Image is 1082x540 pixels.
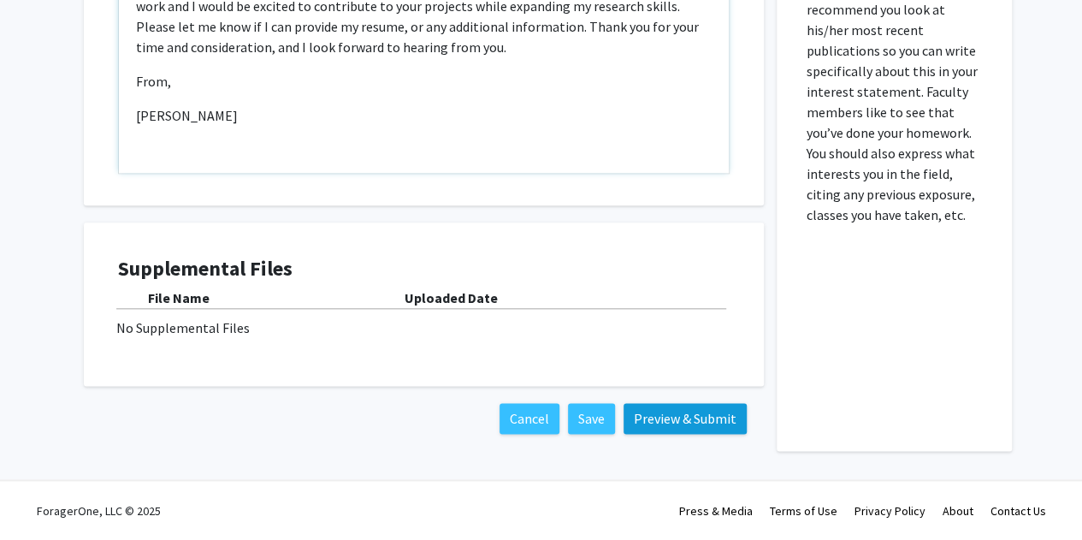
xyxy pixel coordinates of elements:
a: Press & Media [679,503,753,519]
h4: Supplemental Files [118,257,730,282]
a: About [943,503,973,519]
button: Preview & Submit [624,403,747,434]
p: From, [136,71,712,92]
b: File Name [148,289,210,306]
a: Privacy Policy [854,503,925,519]
button: Cancel [500,403,559,434]
a: Terms of Use [770,503,837,519]
a: Contact Us [990,503,1046,519]
iframe: Chat [13,463,73,527]
button: Save [568,403,615,434]
p: [PERSON_NAME] [136,105,712,126]
div: No Supplemental Files [116,317,731,338]
b: Uploaded Date [405,289,498,306]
